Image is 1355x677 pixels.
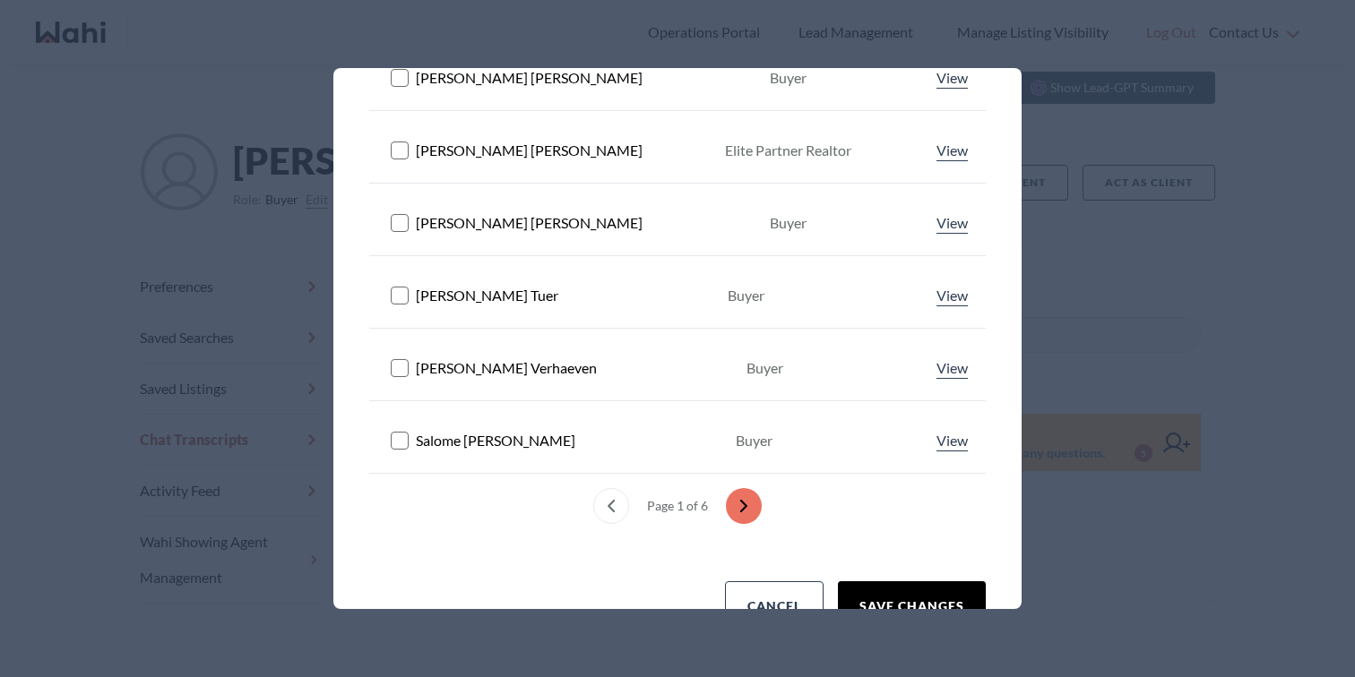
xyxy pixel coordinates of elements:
span: [PERSON_NAME] Tuer [416,285,558,306]
button: next page [726,488,762,524]
div: Buyer [728,285,764,306]
span: [PERSON_NAME] Verhaeven [416,357,597,379]
div: Buyer [770,67,807,89]
a: View profile [933,285,971,306]
span: [PERSON_NAME] [PERSON_NAME] [416,140,643,161]
span: [PERSON_NAME] [PERSON_NAME] [416,212,643,234]
button: Save changes [838,581,986,631]
div: Elite Partner Realtor [725,140,851,161]
span: [PERSON_NAME] [PERSON_NAME] [416,67,643,89]
div: Page 1 of 6 [640,488,715,524]
a: View profile [933,212,971,234]
div: Buyer [747,357,783,379]
span: Salome [PERSON_NAME] [416,430,575,451]
div: Buyer [770,212,807,234]
a: View profile [933,67,971,89]
a: View profile [933,430,971,451]
a: View profile [933,357,971,379]
a: View profile [933,140,971,161]
button: Cancel [725,581,824,631]
button: previous page [593,488,629,524]
div: Buyer [736,430,772,451]
nav: Match with an agent menu pagination [369,488,986,524]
